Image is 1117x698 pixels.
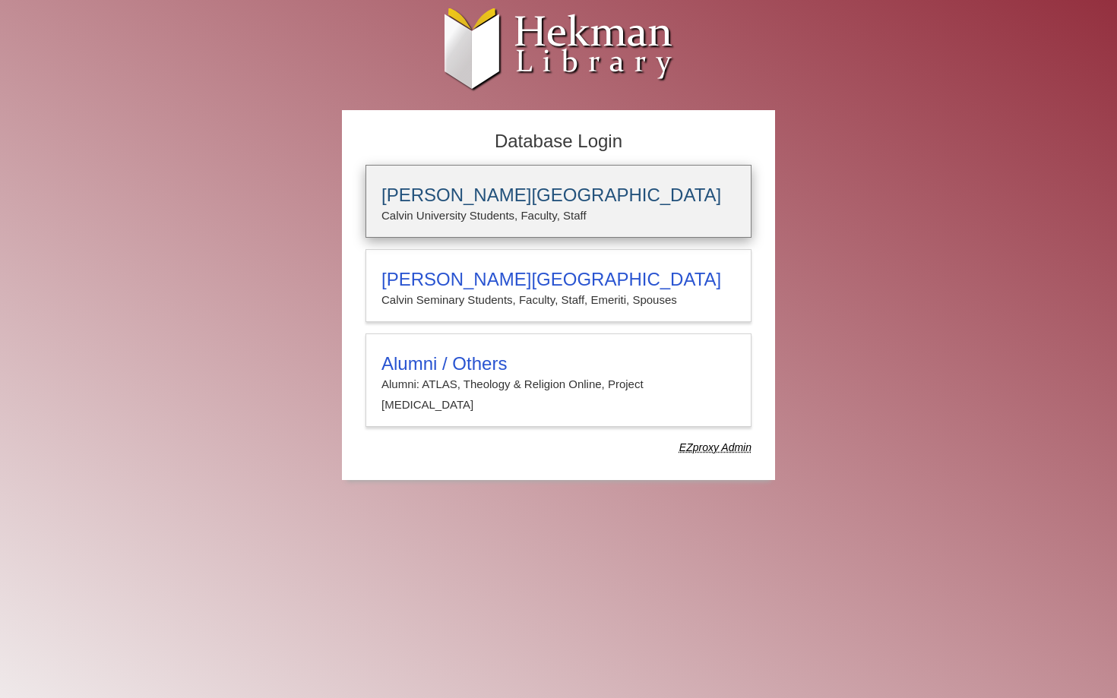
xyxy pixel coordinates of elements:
[381,353,736,374] h3: Alumni / Others
[381,206,736,226] p: Calvin University Students, Faculty, Staff
[365,165,752,238] a: [PERSON_NAME][GEOGRAPHIC_DATA]Calvin University Students, Faculty, Staff
[381,290,736,310] p: Calvin Seminary Students, Faculty, Staff, Emeriti, Spouses
[679,441,752,453] dfn: Use Alumni login
[381,269,736,290] h3: [PERSON_NAME][GEOGRAPHIC_DATA]
[358,126,759,157] h2: Database Login
[381,185,736,206] h3: [PERSON_NAME][GEOGRAPHIC_DATA]
[381,374,736,415] p: Alumni: ATLAS, Theology & Religion Online, Project [MEDICAL_DATA]
[381,353,736,415] summary: Alumni / OthersAlumni: ATLAS, Theology & Religion Online, Project [MEDICAL_DATA]
[365,249,752,322] a: [PERSON_NAME][GEOGRAPHIC_DATA]Calvin Seminary Students, Faculty, Staff, Emeriti, Spouses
